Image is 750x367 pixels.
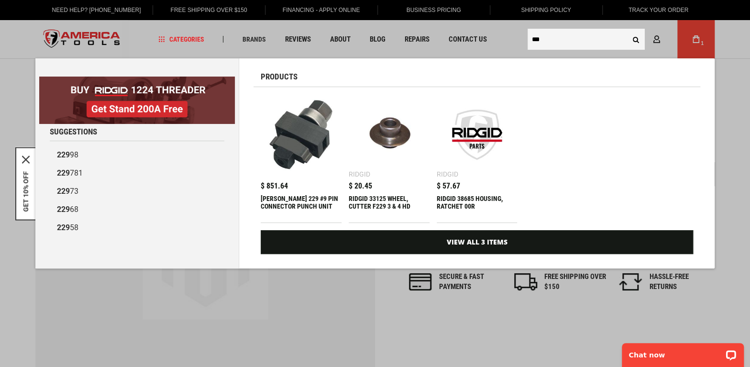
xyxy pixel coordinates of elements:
a: BOGO: Buy RIDGID® 1224 Threader, Get Stand 200A Free! [39,77,235,84]
span: $ 851.64 [261,182,288,190]
b: 229 [57,168,70,178]
a: View All 3 Items [261,230,693,254]
b: 229 [57,150,70,159]
b: 229 [57,205,70,214]
div: Ridgid [349,171,370,178]
a: GREENLEE 229 #9 PIN CONNECTOR PUNCH UNIT $ 851.64 [PERSON_NAME] 229 #9 PIN CONNECTOR PUNCH UNIT [261,94,342,222]
span: $ 57.67 [437,182,460,190]
a: 22998 [50,146,224,164]
a: Brands [238,33,270,46]
span: Brands [243,36,266,43]
button: Close [22,156,30,163]
img: RIDGID 38685 HOUSING, RATCHET 00R [441,99,513,170]
img: BOGO: Buy RIDGID® 1224 Threader, Get Stand 200A Free! [39,77,235,124]
div: GREENLEE 229 #9 PIN CONNECTOR PUNCH UNIT [261,195,342,218]
div: RIDGID 38685 HOUSING, RATCHET 00R [437,195,518,218]
div: Ridgid [437,171,458,178]
b: 229 [57,187,70,196]
div: RIDGID 33125 WHEEL, CUTTER F229 3 & 4 HD [349,195,430,218]
a: 22958 [50,219,224,237]
img: RIDGID 33125 WHEEL, CUTTER F229 3 & 4 HD [353,99,425,170]
a: RIDGID 33125 WHEEL, CUTTER F229 3 & 4 HD Ridgid $ 20.45 RIDGID 33125 WHEEL, CUTTER F229 3 & 4 HD [349,94,430,222]
button: Search [627,30,645,48]
span: Categories [158,36,204,43]
a: RIDGID 38685 HOUSING, RATCHET 00R Ridgid $ 57.67 RIDGID 38685 HOUSING, RATCHET 00R [437,94,518,222]
button: GET 10% OFF [22,171,30,211]
a: 22968 [50,200,224,219]
a: 229781 [50,164,224,182]
b: 229 [57,223,70,232]
iframe: LiveChat chat widget [616,337,750,367]
a: Categories [154,33,209,46]
svg: close icon [22,156,30,163]
img: GREENLEE 229 #9 PIN CONNECTOR PUNCH UNIT [265,99,337,170]
span: Products [261,73,298,81]
span: Suggestions [50,128,97,136]
a: 22973 [50,182,224,200]
span: $ 20.45 [349,182,372,190]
